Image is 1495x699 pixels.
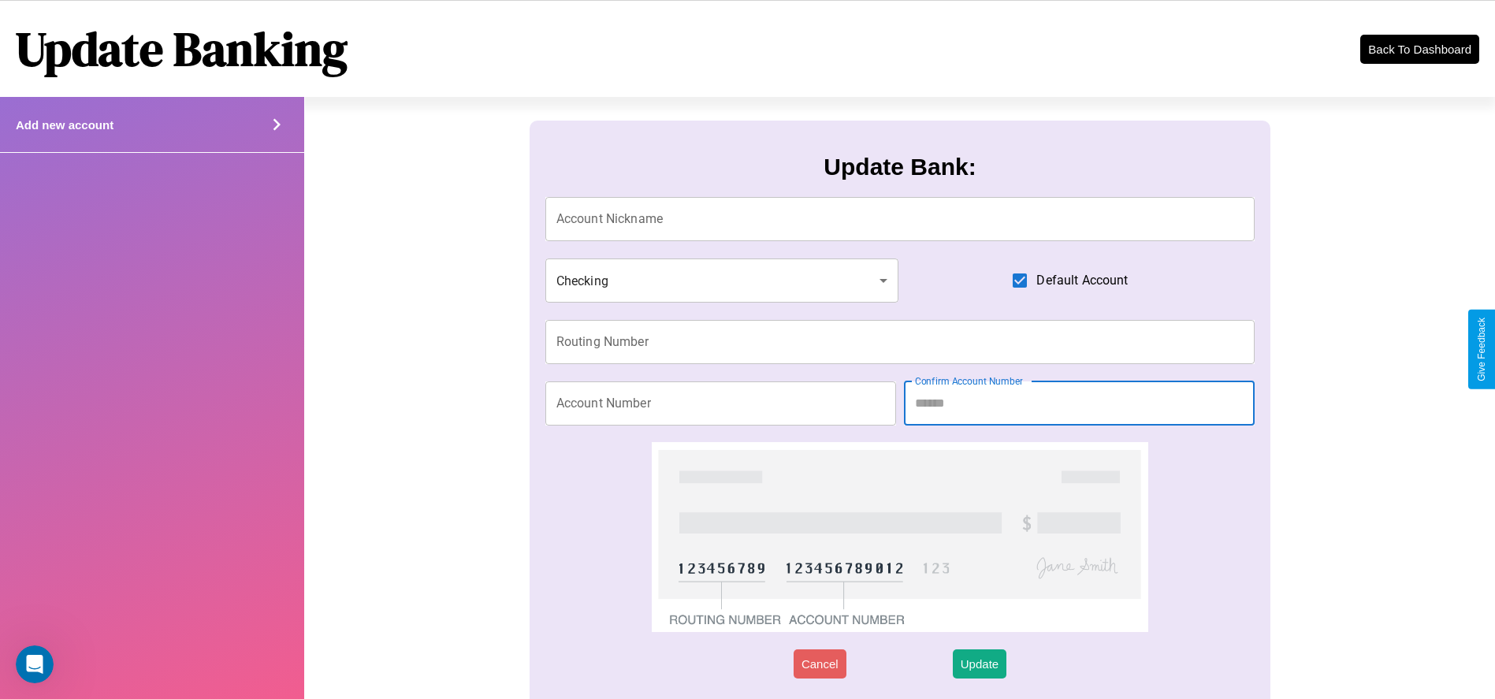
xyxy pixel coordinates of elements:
[1476,318,1487,381] div: Give Feedback
[824,154,976,180] h3: Update Bank:
[16,118,113,132] h4: Add new account
[1360,35,1479,64] button: Back To Dashboard
[16,645,54,683] iframe: Intercom live chat
[16,17,348,81] h1: Update Banking
[1036,271,1128,290] span: Default Account
[652,442,1149,632] img: check
[794,649,846,679] button: Cancel
[953,649,1006,679] button: Update
[915,374,1023,388] label: Confirm Account Number
[545,258,898,303] div: Checking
